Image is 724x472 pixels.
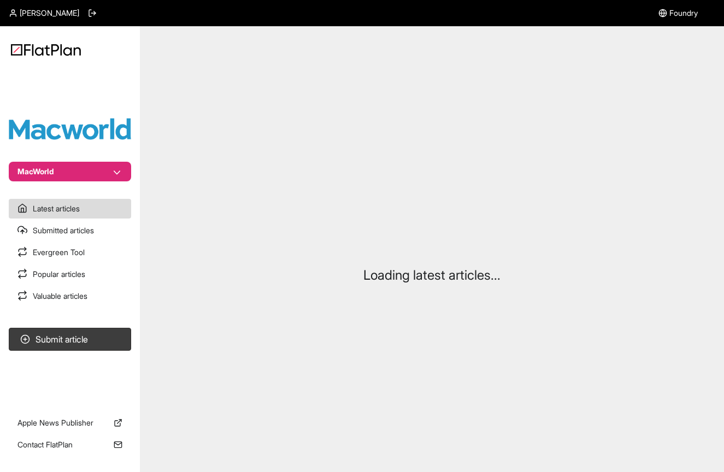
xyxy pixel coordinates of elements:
img: Logo [11,44,81,56]
a: Valuable articles [9,286,131,306]
span: [PERSON_NAME] [20,8,79,19]
a: [PERSON_NAME] [9,8,79,19]
a: Apple News Publisher [9,413,131,433]
p: Loading latest articles... [363,267,501,284]
a: Evergreen Tool [9,243,131,262]
a: Contact FlatPlan [9,435,131,455]
a: Popular articles [9,264,131,284]
span: Foundry [669,8,698,19]
a: Submitted articles [9,221,131,240]
img: Publication Logo [9,118,131,140]
button: Submit article [9,328,131,351]
a: Latest articles [9,199,131,219]
button: MacWorld [9,162,131,181]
